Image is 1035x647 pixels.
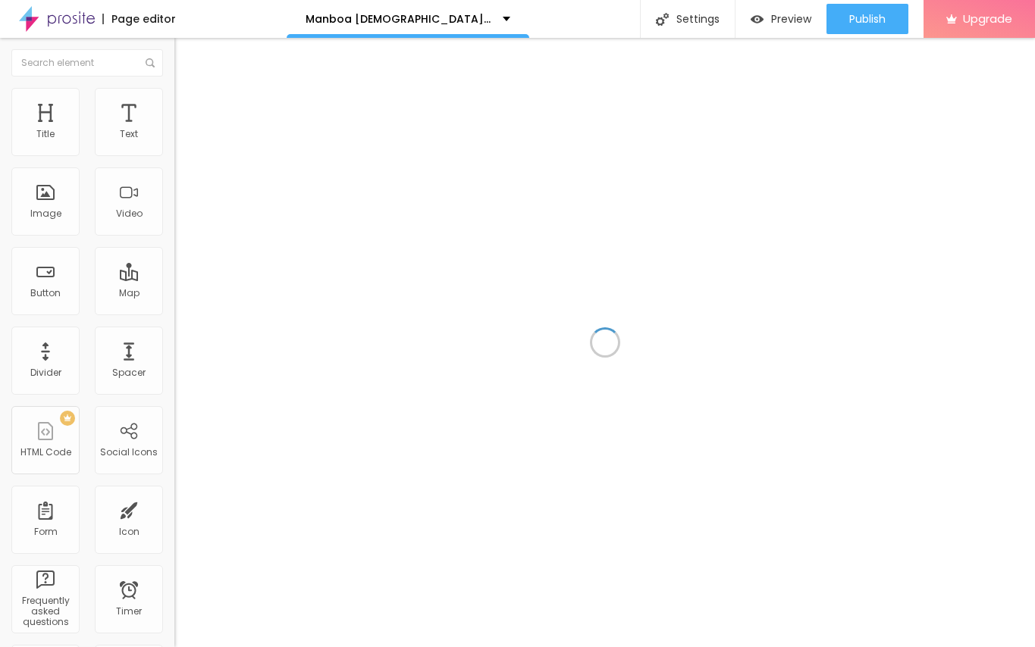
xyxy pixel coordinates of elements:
div: Video [116,208,143,219]
div: HTML Code [20,447,71,458]
span: Upgrade [963,12,1012,25]
div: Divider [30,367,61,378]
img: view-1.svg [751,13,764,26]
div: Text [120,129,138,139]
div: Frequently asked questions [15,595,75,628]
p: Manboa [DEMOGRAPHIC_DATA][MEDICAL_DATA] Capsules™ [GEOGRAPHIC_DATA] Official Website [306,14,491,24]
span: Publish [849,13,886,25]
div: Social Icons [100,447,158,458]
div: Spacer [112,367,146,378]
span: Preview [771,13,811,25]
input: Search element [11,49,163,77]
div: Map [119,288,140,298]
div: Page editor [102,14,176,24]
img: Icone [146,58,155,67]
div: Image [30,208,61,219]
button: Preview [735,4,826,34]
div: Form [34,527,58,537]
div: Timer [116,606,142,617]
button: Publish [826,4,908,34]
img: Icone [656,13,669,26]
div: Button [30,288,61,298]
div: Icon [119,527,140,537]
div: Title [36,129,55,139]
